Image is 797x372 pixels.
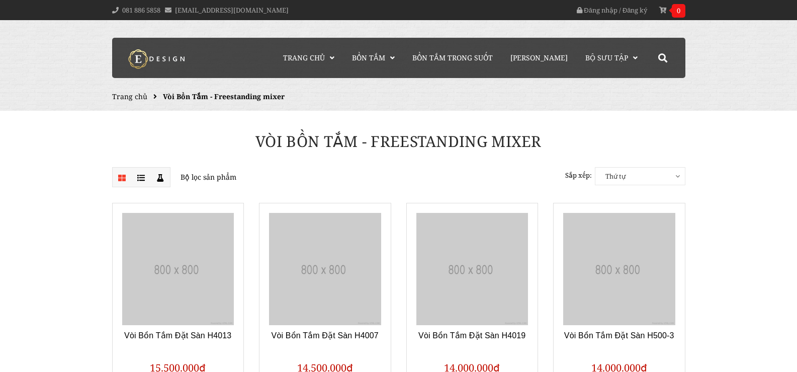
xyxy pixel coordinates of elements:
[565,167,592,184] label: Sắp xếp:
[564,331,674,340] a: Vòi Bồn Tắm Đặt Sàn H500-3
[510,53,568,62] span: [PERSON_NAME]
[418,331,525,340] a: Vòi Bồn Tắm Đặt Sàn H4019
[672,4,685,18] span: 0
[163,92,285,101] span: Vòi Bồn Tắm - Freestanding mixer
[283,53,325,62] span: Trang chủ
[175,6,289,15] a: [EMAIL_ADDRESS][DOMAIN_NAME]
[578,38,645,78] a: Bộ Sưu Tập
[405,38,500,78] a: Bồn Tắm Trong Suốt
[352,53,385,62] span: Bồn Tắm
[105,131,693,152] h1: Vòi Bồn Tắm - Freestanding mixer
[585,53,628,62] span: Bộ Sưu Tập
[503,38,575,78] a: [PERSON_NAME]
[122,6,160,15] a: 081 886 5858
[619,6,621,15] span: /
[112,92,147,101] a: Trang chủ
[276,38,342,78] a: Trang chủ
[595,168,685,185] span: Thứ tự
[120,49,195,69] img: logo Kreiner Germany - Edesign Interior
[412,53,493,62] span: Bồn Tắm Trong Suốt
[344,38,402,78] a: Bồn Tắm
[112,167,391,187] p: Bộ lọc sản phẩm
[124,331,231,340] a: Vòi Bồn Tắm Đặt Sàn H4013
[272,331,379,340] a: Vòi Bồn Tắm Đặt Sàn H4007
